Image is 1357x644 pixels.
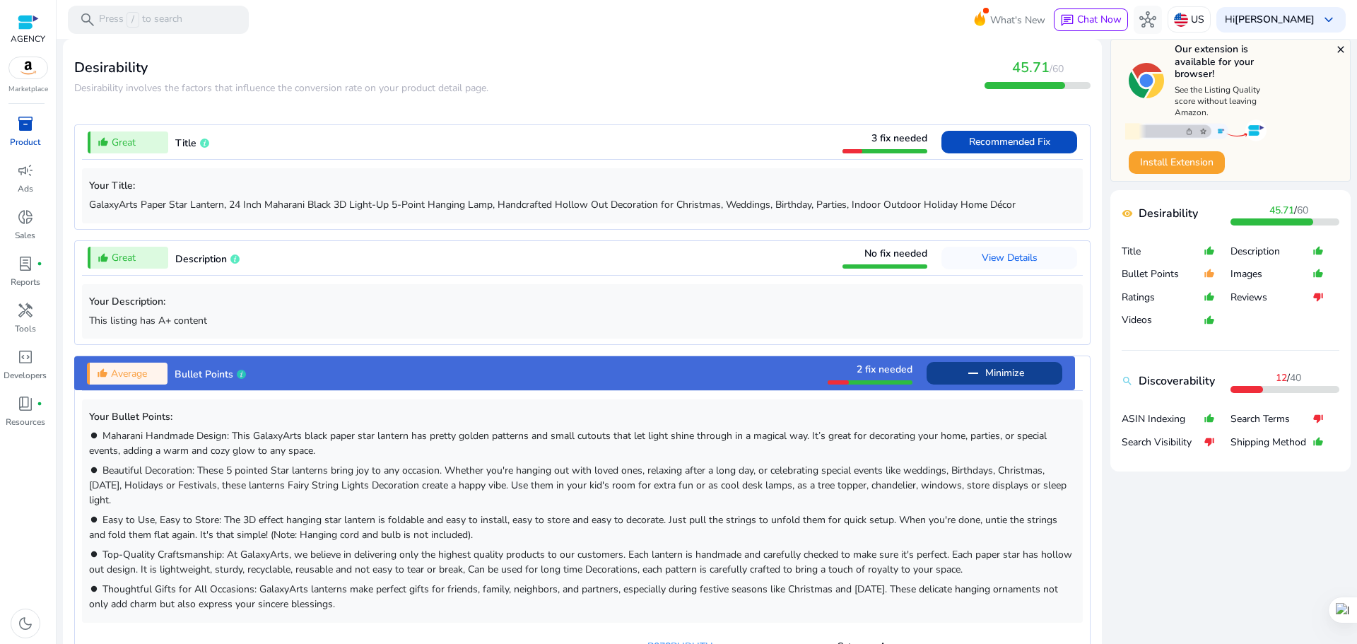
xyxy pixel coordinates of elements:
[11,276,40,288] p: Reports
[1174,13,1188,27] img: us.svg
[1230,291,1312,305] p: Reviews
[127,12,139,28] span: /
[9,57,47,78] img: amazon.svg
[89,429,1047,457] span: Maharani Handmade Design: This GalaxyArts black paper star lantern has pretty golden patterns and...
[8,84,48,95] p: Marketplace
[1297,204,1308,217] span: 60
[1230,435,1312,450] p: Shipping Method
[985,362,1024,385] span: Minimize
[89,582,1058,611] span: Thoughtful Gifts for All Occasions: GalaxyArts lanterns make perfect gifts for friends, family, n...
[1122,245,1204,259] p: Title
[89,411,1076,423] h5: Your Bullet Points:
[17,209,34,226] span: donut_small
[10,136,40,148] p: Product
[37,261,42,267] span: fiber_manual_record
[1312,431,1324,454] mat-icon: thumb_up_alt
[1204,262,1215,286] mat-icon: thumb_up_alt
[1269,204,1308,217] span: /
[98,252,109,264] mat-icon: thumb_up_alt
[982,251,1038,264] span: View Details
[175,136,196,150] span: Title
[1335,44,1346,55] mat-icon: close
[1269,204,1294,217] b: 45.71
[1122,267,1204,281] p: Bullet Points
[175,368,233,381] span: Bullet Points
[941,131,1077,153] button: Recommended Fix
[871,131,927,145] span: 3 fix needed
[1204,286,1215,309] mat-icon: thumb_up_alt
[1235,13,1315,26] b: [PERSON_NAME]
[1191,7,1204,32] p: US
[175,252,227,266] span: Description
[4,369,47,382] p: Developers
[1204,240,1215,263] mat-icon: thumb_up_alt
[89,464,1067,507] span: Beautiful Decoration: These 5 pointed Star lanterns bring joy to any occasion. Whether you're han...
[17,302,34,319] span: handyman
[11,33,45,45] p: AGENCY
[864,247,927,260] span: No fix needed
[17,395,34,412] span: book_4
[1129,63,1164,98] img: chrome-logo.svg
[1122,291,1204,305] p: Ratings
[89,548,1072,576] span: Top-Quality Craftsmanship: At GalaxyArts, we believe in delivering only the highest quality produ...
[17,162,34,179] span: campaign
[1276,371,1301,385] span: /
[1225,15,1315,25] p: Hi
[89,180,1076,192] h5: Your Title:
[1230,412,1312,426] p: Search Terms
[74,59,488,76] h3: Desirability
[89,431,99,440] mat-icon: brightness_1
[1012,58,1050,77] span: 45.71
[1122,412,1204,426] p: ASIN Indexing
[1122,313,1204,327] p: Videos
[1312,262,1324,286] mat-icon: thumb_up_alt
[74,81,488,95] span: Desirability involves the factors that influence the conversion rate on your product detail page.
[6,416,45,428] p: Resources
[17,349,34,365] span: code_blocks
[89,549,99,559] mat-icon: brightness_1
[1175,84,1270,118] p: See the Listing Quality score without leaving Amazon.
[112,135,136,150] span: Great
[1312,407,1324,431] mat-icon: thumb_down_alt
[1050,62,1064,76] span: /60
[1204,407,1215,431] mat-icon: thumb_up_alt
[1230,267,1312,281] p: Images
[1077,13,1122,26] span: Chat Now
[927,362,1062,385] button: Minimize
[89,515,99,525] mat-icon: brightness_1
[89,296,1076,308] h5: Your Description:
[1122,208,1133,219] mat-icon: remove_red_eye
[990,8,1045,33] span: What's New
[17,255,34,272] span: lab_profile
[111,366,147,381] span: Average
[965,365,982,382] mat-icon: remove
[17,615,34,632] span: dark_mode
[1320,11,1337,28] span: keyboard_arrow_down
[1276,371,1287,385] b: 12
[79,11,96,28] span: search
[1204,308,1215,332] mat-icon: thumb_up_alt
[1060,13,1074,28] span: chat
[1054,8,1128,31] button: chatChat Now
[89,465,99,475] mat-icon: brightness_1
[18,182,33,195] p: Ads
[1122,435,1204,450] p: Search Visibility
[1175,43,1270,81] h5: Our extension is available for your browser!
[99,12,182,28] p: Press to search
[15,229,35,242] p: Sales
[1139,373,1215,390] b: Discoverability
[98,136,109,148] mat-icon: thumb_up_alt
[1312,240,1324,263] mat-icon: thumb_up_alt
[15,322,36,335] p: Tools
[97,368,108,379] mat-icon: thumb_up_alt
[1139,205,1198,222] b: Desirability
[1140,155,1214,170] span: Install Extension
[1204,431,1215,454] mat-icon: thumb_down_alt
[89,584,99,594] mat-icon: brightness_1
[1312,286,1324,309] mat-icon: thumb_down_alt
[1134,6,1162,34] button: hub
[1290,371,1301,385] span: 40
[969,135,1050,148] span: Recommended Fix
[1129,151,1225,174] button: Install Extension
[1122,375,1133,387] mat-icon: search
